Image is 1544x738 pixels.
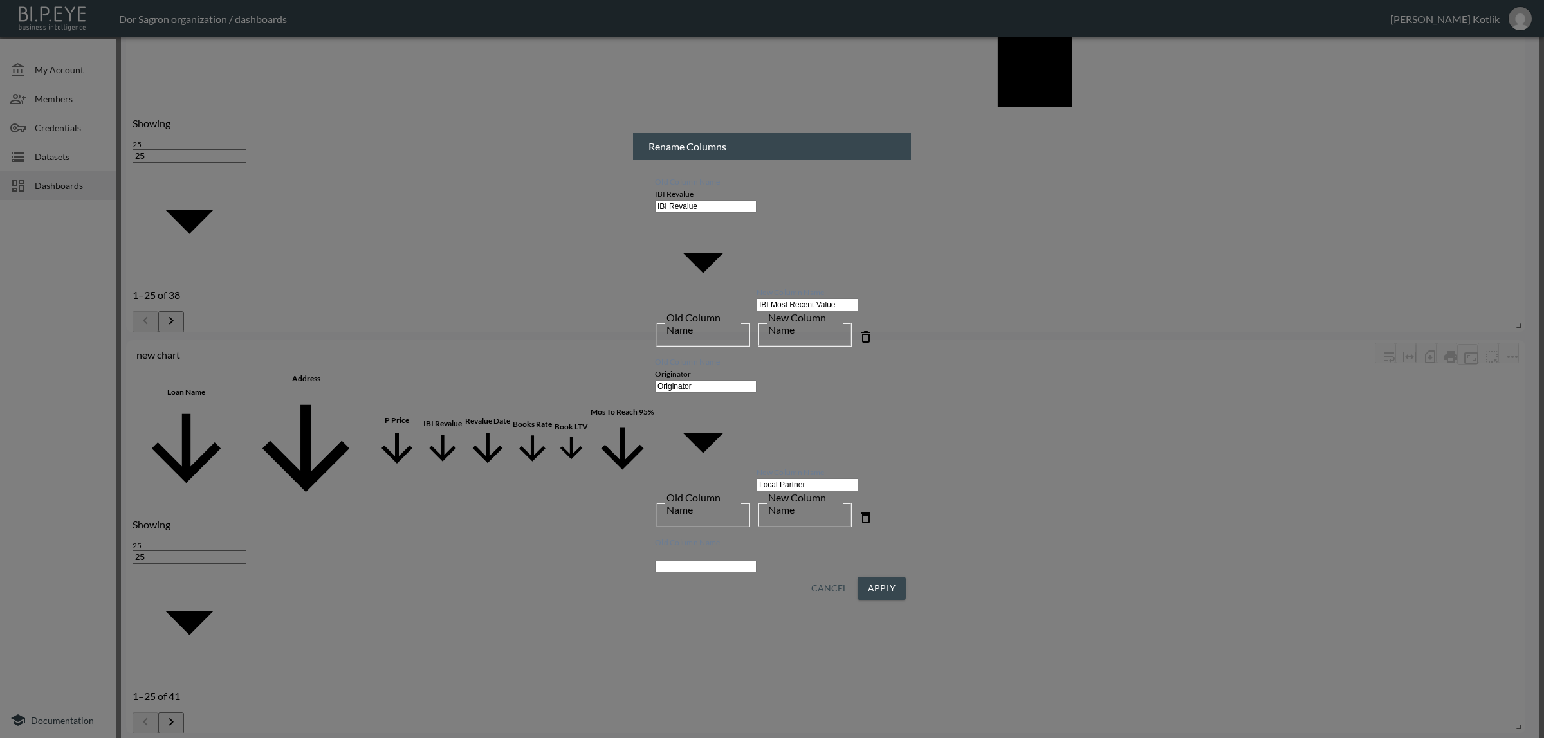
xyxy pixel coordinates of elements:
[655,369,691,379] span: Originator
[666,311,721,336] span: Old Column Name
[655,537,721,547] label: Old Column Name
[757,467,825,477] label: New Column Name
[655,357,721,366] label: Old Column Name
[666,491,721,516] span: Old Column Name
[655,189,694,199] span: IBI Revalue
[633,133,911,160] h2: Rename Columns
[768,311,826,336] span: New Column Name
[757,287,825,297] label: New Column Name
[858,577,906,600] button: Apply
[806,577,852,600] button: Cancel
[768,491,826,516] span: New Column Name
[655,177,721,186] label: Old Column Name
